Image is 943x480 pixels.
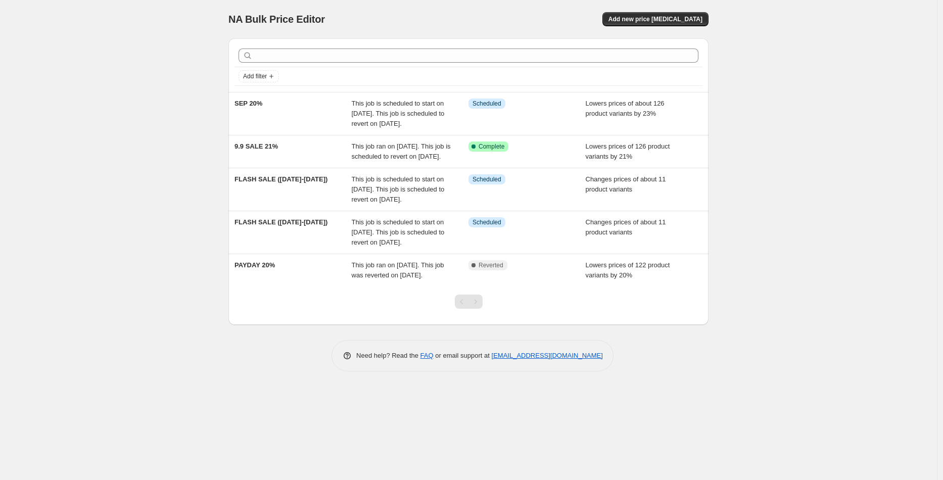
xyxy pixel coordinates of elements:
[234,218,327,226] span: FLASH SALE ([DATE]-[DATE])
[479,261,503,269] span: Reverted
[455,295,483,309] nav: Pagination
[234,142,278,150] span: 9.9 SALE 21%
[586,175,666,193] span: Changes prices of about 11 product variants
[602,12,709,26] button: Add new price [MEDICAL_DATA]
[586,100,665,117] span: Lowers prices of about 126 product variants by 23%
[352,261,444,279] span: This job ran on [DATE]. This job was reverted on [DATE].
[586,261,670,279] span: Lowers prices of 122 product variants by 20%
[356,352,420,359] span: Need help? Read the
[352,142,451,160] span: This job ran on [DATE]. This job is scheduled to revert on [DATE].
[434,352,492,359] span: or email support at
[243,72,267,80] span: Add filter
[352,218,445,246] span: This job is scheduled to start on [DATE]. This job is scheduled to revert on [DATE].
[473,175,501,183] span: Scheduled
[586,218,666,236] span: Changes prices of about 11 product variants
[473,100,501,108] span: Scheduled
[586,142,670,160] span: Lowers prices of 126 product variants by 21%
[473,218,501,226] span: Scheduled
[228,14,325,25] span: NA Bulk Price Editor
[234,261,275,269] span: PAYDAY 20%
[239,70,279,82] button: Add filter
[234,175,327,183] span: FLASH SALE ([DATE]-[DATE])
[234,100,262,107] span: SEP 20%
[352,100,445,127] span: This job is scheduled to start on [DATE]. This job is scheduled to revert on [DATE].
[420,352,434,359] a: FAQ
[608,15,702,23] span: Add new price [MEDICAL_DATA]
[492,352,603,359] a: [EMAIL_ADDRESS][DOMAIN_NAME]
[479,142,504,151] span: Complete
[352,175,445,203] span: This job is scheduled to start on [DATE]. This job is scheduled to revert on [DATE].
